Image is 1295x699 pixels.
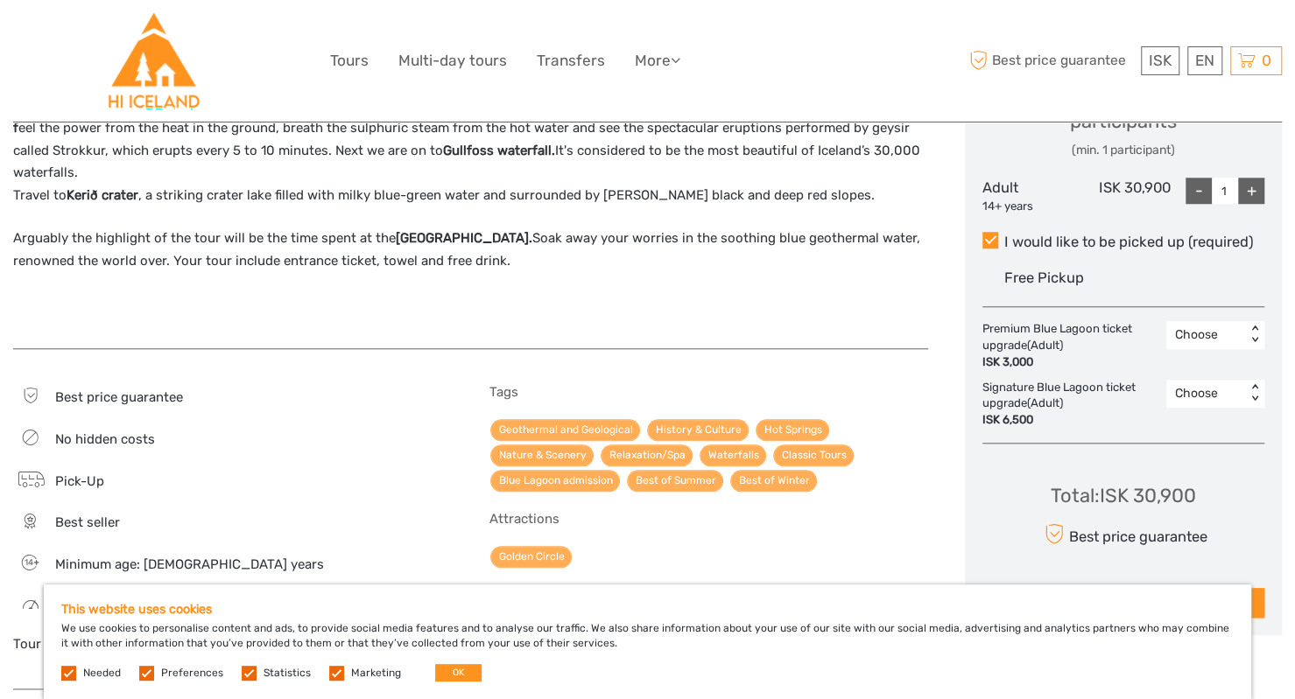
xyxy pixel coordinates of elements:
[490,444,594,466] a: Nature & Scenery
[700,444,766,466] a: Waterfalls
[1039,519,1207,549] div: Best price guarantee
[1238,178,1264,204] div: +
[55,389,183,405] span: Best price guarantee
[55,556,324,572] span: Minimum age: [DEMOGRAPHIC_DATA] years
[435,664,482,682] button: OK
[982,321,1166,371] div: Premium Blue Lagoon ticket upgrade (Adult)
[537,48,605,73] a: Transfers
[55,473,104,489] span: Pick-Up
[627,470,723,492] a: Best of Summer
[1004,269,1084,286] span: Free Pickup
[490,470,620,492] a: Blue Lagoon admission
[201,27,222,48] button: Open LiveChat chat widget
[1149,52,1172,69] span: ISK
[730,470,817,492] a: Best of Winter
[647,419,749,441] a: History & Culture
[1175,385,1237,402] div: Choose
[264,666,311,681] label: Statistics
[106,13,201,108] img: Hostelling International
[13,227,928,272] p: Arguably the highlight of the tour will be the time spent at the Soak away your worries in the so...
[44,584,1251,699] div: We use cookies to personalise content and ads, to provide social media features and to analyse ou...
[635,48,680,73] a: More
[490,419,640,441] a: Geothermal and Geological
[1076,178,1170,214] div: ISK 30,900
[982,354,1158,371] div: ISK 3,000
[982,199,1076,215] div: 14+ years
[773,444,854,466] a: Classic Tours
[982,380,1166,430] div: Signature Blue Lagoon ticket upgrade (Adult)
[443,143,555,158] strong: Gullfoss waterfall.
[83,666,121,681] label: Needed
[398,48,507,73] a: Multi-day tours
[16,556,41,569] span: 14
[490,546,572,568] a: Golden Circle
[351,666,401,681] label: Marketing
[1051,482,1196,509] div: Total : ISK 30,900
[982,178,1076,214] div: Adult
[396,230,532,246] strong: [GEOGRAPHIC_DATA].
[13,635,452,654] div: Tour Operator:
[55,431,155,447] span: No hidden costs
[61,602,1234,617] h5: This website uses cookies
[965,46,1137,75] span: Best price guarantee
[25,31,198,45] p: We're away right now. Please check back later!
[601,444,693,466] a: Relaxation/Spa
[13,73,928,206] p: You will be exploring , a historic and geological landmark and a UNESCO heritage site. The park i...
[1259,52,1274,69] span: 0
[982,412,1158,429] div: ISK 6,500
[489,384,927,400] h5: Tags
[330,48,369,73] a: Tours
[982,232,1264,253] label: I would like to be picked up (required)
[982,142,1264,159] div: (min. 1 participant)
[161,666,223,681] label: Preferences
[1248,384,1263,402] div: < >
[1186,178,1212,204] div: -
[1248,326,1263,345] div: < >
[67,187,138,203] strong: Kerið crater
[756,419,829,441] a: Hot Springs
[1187,46,1222,75] div: EN
[489,511,927,527] h5: Attractions
[55,514,120,530] span: Best seller
[1175,326,1237,344] div: Choose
